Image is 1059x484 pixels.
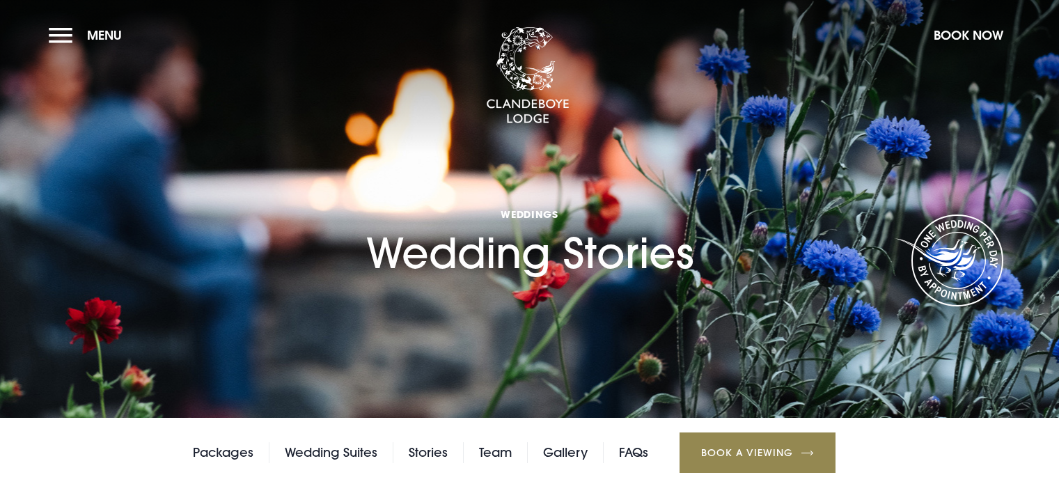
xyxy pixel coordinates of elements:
a: Stories [409,442,448,463]
a: Book a Viewing [680,432,836,473]
img: Clandeboye Lodge [486,27,570,125]
button: Book Now [927,20,1010,50]
button: Menu [49,20,129,50]
a: FAQs [619,442,648,463]
a: Packages [193,442,253,463]
a: Gallery [543,442,588,463]
h1: Wedding Stories [366,147,693,278]
span: Weddings [366,208,693,221]
a: Team [479,442,512,463]
a: Wedding Suites [285,442,377,463]
span: Menu [87,27,122,43]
